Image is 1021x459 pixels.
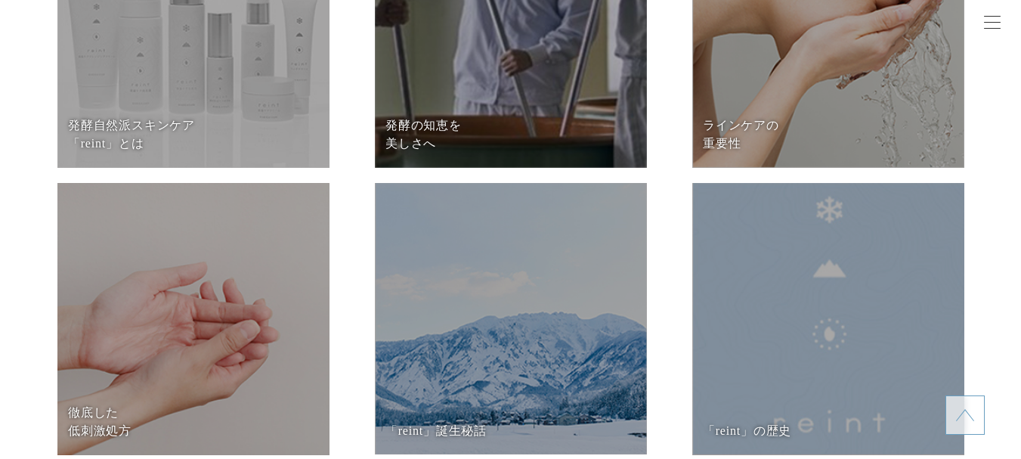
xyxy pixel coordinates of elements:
[703,116,953,153] dt: ラインケアの 重要性
[385,116,636,153] dt: 発酵の知恵を 美しさへ
[703,422,953,440] dt: 「reint」の歴史
[956,406,974,424] img: topに戻る
[68,404,318,440] dt: 徹底した 低刺激処⽅
[375,183,647,454] a: 「reint」誕⽣秘話
[692,183,964,455] a: 「reint」の歴史
[385,422,636,440] dt: 「reint」誕⽣秘話
[57,183,330,455] a: 徹底した低刺激処⽅
[68,116,318,153] dt: 発酵自然派スキンケア 「reint」とは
